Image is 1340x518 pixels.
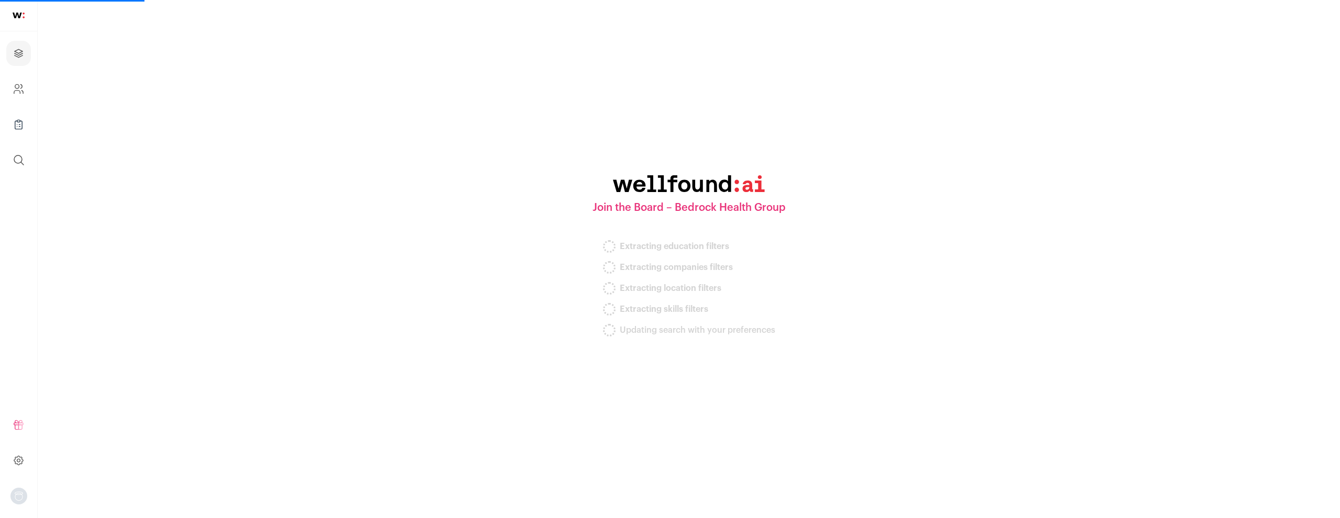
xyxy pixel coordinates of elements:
h2: Join the Board – Bedrock Health Group [593,200,786,215]
span: Extracting location filters [620,282,721,295]
a: Projects [6,41,31,66]
img: wellfound-shorthand-0d5821cbd27db2630d0214b213865d53afaa358527fdda9d0ea32b1df1b89c2c.svg [13,13,25,18]
button: Open dropdown [10,488,27,504]
a: Company Lists [6,112,31,137]
a: Company and ATS Settings [6,76,31,102]
span: Extracting education filters [620,240,729,253]
span: Extracting companies filters [620,261,733,274]
li: Updating search with your preferences [603,324,775,336]
span: Extracting skills filters [620,303,708,316]
img: nopic.png [10,488,27,504]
